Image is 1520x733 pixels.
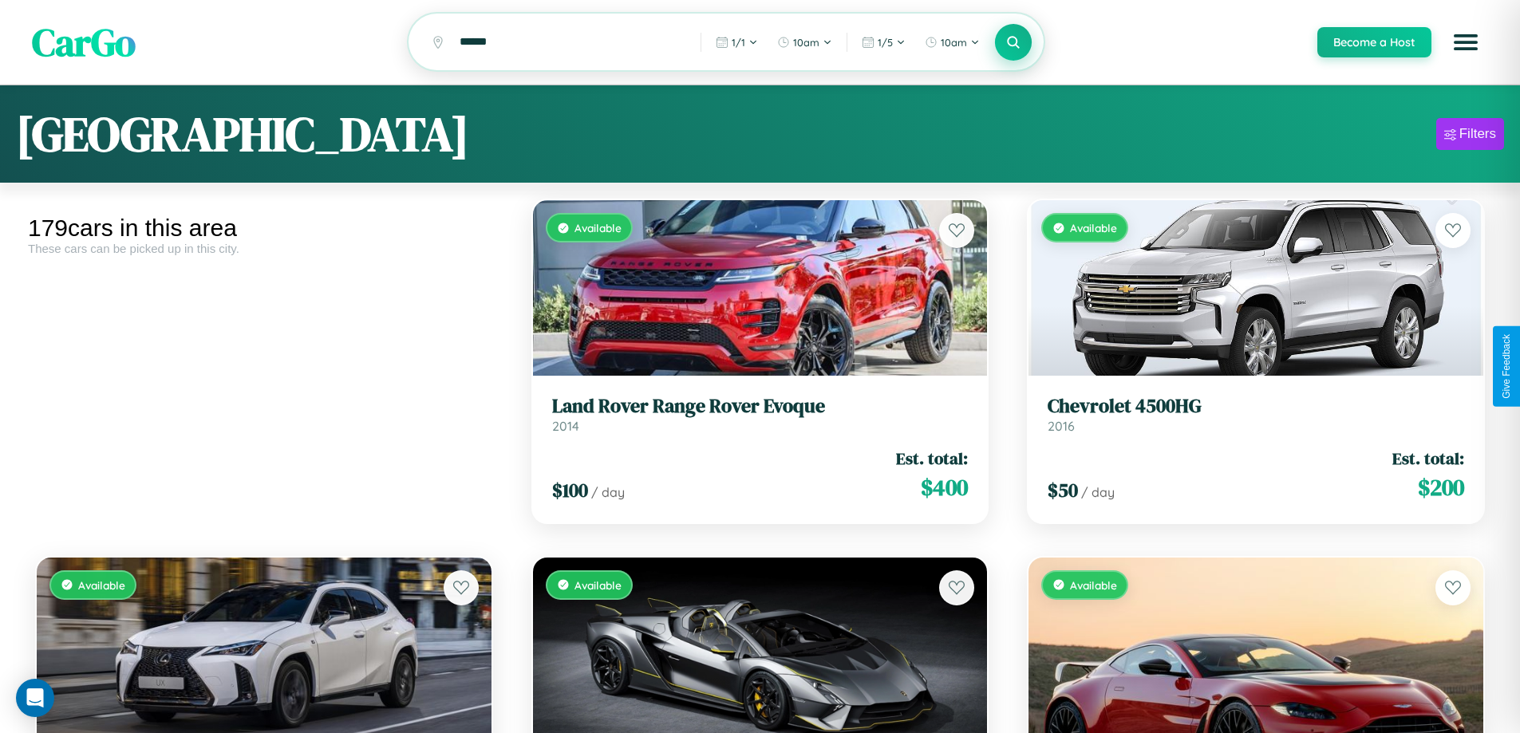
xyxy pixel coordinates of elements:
[552,395,969,418] h3: Land Rover Range Rover Evoque
[1317,27,1431,57] button: Become a Host
[1443,20,1488,65] button: Open menu
[16,101,469,167] h1: [GEOGRAPHIC_DATA]
[28,242,500,255] div: These cars can be picked up in this city.
[1418,471,1464,503] span: $ 200
[1392,447,1464,470] span: Est. total:
[1436,118,1504,150] button: Filters
[1459,126,1496,142] div: Filters
[941,36,967,49] span: 10am
[708,30,766,55] button: 1/1
[1501,334,1512,399] div: Give Feedback
[552,395,969,434] a: Land Rover Range Rover Evoque2014
[878,36,893,49] span: 1 / 5
[16,679,54,717] div: Open Intercom Messenger
[1070,221,1117,234] span: Available
[896,447,968,470] span: Est. total:
[1048,477,1078,503] span: $ 50
[732,36,745,49] span: 1 / 1
[591,484,625,500] span: / day
[552,477,588,503] span: $ 100
[1048,395,1464,418] h3: Chevrolet 4500HG
[769,30,840,55] button: 10am
[1048,395,1464,434] a: Chevrolet 4500HG2016
[574,578,622,592] span: Available
[574,221,622,234] span: Available
[32,16,136,69] span: CarGo
[854,30,914,55] button: 1/5
[1081,484,1115,500] span: / day
[28,215,500,242] div: 179 cars in this area
[1048,418,1075,434] span: 2016
[1070,578,1117,592] span: Available
[917,30,988,55] button: 10am
[921,471,968,503] span: $ 400
[793,36,819,49] span: 10am
[552,418,579,434] span: 2014
[78,578,125,592] span: Available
